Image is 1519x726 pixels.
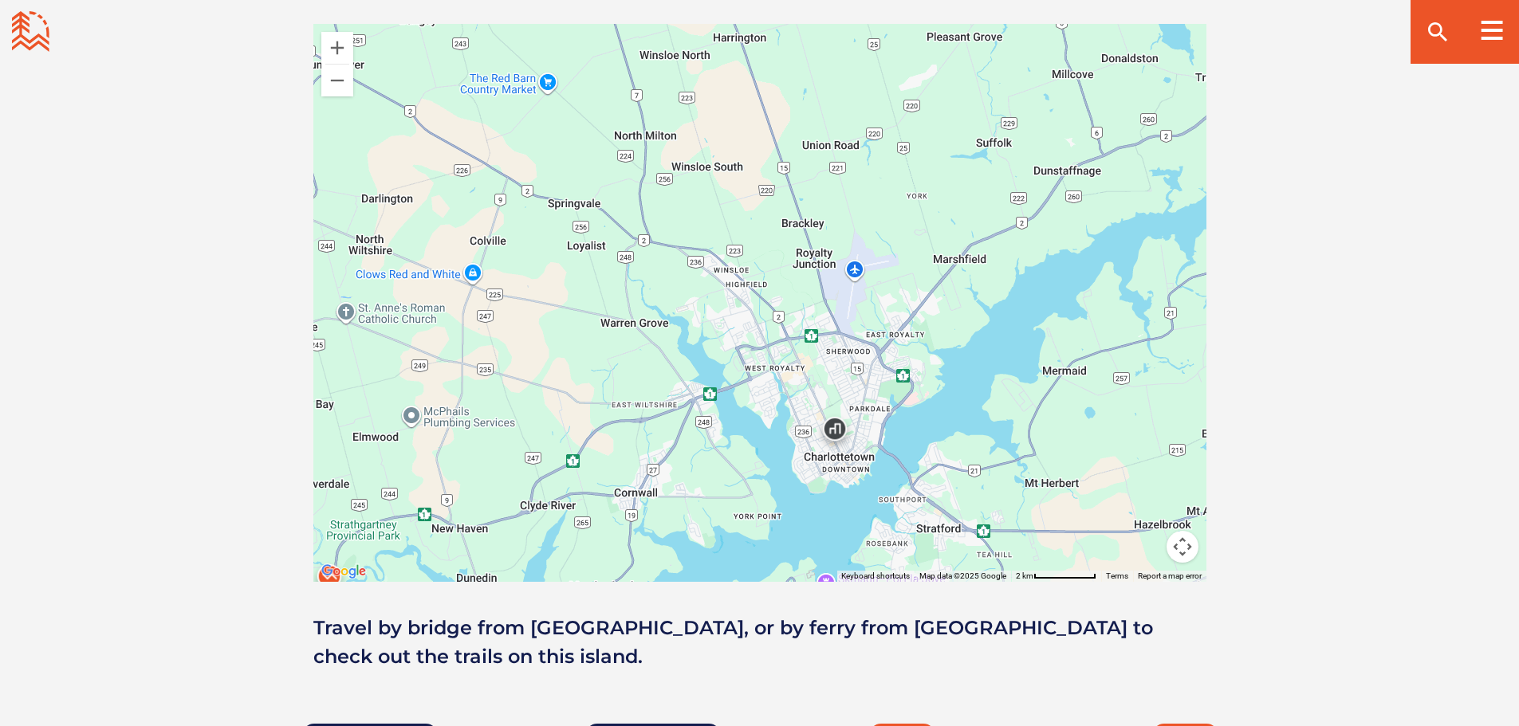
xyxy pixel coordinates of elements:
ion-icon: search [1425,19,1450,45]
button: Map camera controls [1167,531,1198,563]
span: Map data ©2025 Google [919,571,1006,580]
button: Keyboard shortcuts [841,571,910,582]
a: Report a map error [1138,571,1202,580]
a: Open this area in Google Maps (opens a new window) [317,561,370,582]
img: Google [317,561,370,582]
a: Terms [1106,571,1128,580]
p: Travel by bridge from [GEOGRAPHIC_DATA], or by ferry from [GEOGRAPHIC_DATA] to check out the trai... [313,614,1206,671]
button: Map Scale: 2 km per 75 pixels [1011,571,1101,582]
button: Zoom out [321,65,353,96]
span: 2 km [1016,571,1033,580]
button: Zoom in [321,32,353,64]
